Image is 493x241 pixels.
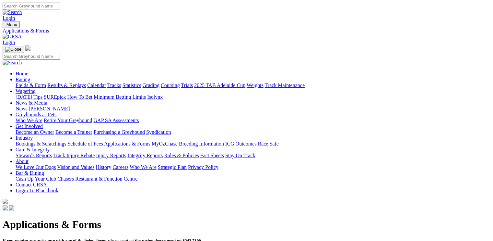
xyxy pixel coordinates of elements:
div: News & Media [16,106,490,112]
a: Trials [181,82,193,88]
button: Toggle navigation [3,46,24,53]
button: Toggle navigation [3,21,20,28]
a: Weights [247,82,264,88]
a: News [16,106,27,111]
a: Purchasing a Greyhound [94,129,145,135]
span: Menu [6,22,17,27]
a: Injury Reports [96,153,126,158]
img: logo-grsa-white.png [25,45,30,51]
div: About [16,164,490,170]
div: Wagering [16,94,490,100]
a: Chasers Restaurant & Function Centre [57,176,137,182]
a: Industry [16,135,33,141]
a: Fields & Form [16,82,46,88]
a: Who We Are [130,164,157,170]
a: Race Safe [258,141,278,146]
input: Search [3,3,60,9]
a: Applications & Forms [3,28,490,34]
a: Become an Owner [16,129,54,135]
div: Racing [16,82,490,88]
a: Login [3,40,15,45]
a: Racing [16,77,30,82]
div: Industry [16,141,490,147]
img: facebook.svg [3,205,8,210]
img: Search [3,9,22,15]
a: Coursing [161,82,180,88]
a: Grading [143,82,159,88]
a: Calendar [87,82,106,88]
a: Minimum Betting Limits [94,94,146,100]
a: Bookings & Scratchings [16,141,66,146]
a: Who We Are [16,118,42,123]
div: Bar & Dining [16,176,490,182]
a: Stewards Reports [16,153,52,158]
a: Track Injury Rebate [53,153,95,158]
a: Results & Replays [47,82,86,88]
a: Schedule of Fees [67,141,103,146]
a: Retire Your Greyhound [44,118,92,123]
a: Privacy Policy [188,164,218,170]
a: Track Maintenance [265,82,305,88]
img: logo-grsa-white.png [3,199,8,204]
input: Search [3,53,60,60]
a: ICG Outcomes [225,141,256,146]
a: Strategic Plan [158,164,187,170]
a: Rules & Policies [164,153,199,158]
a: Login [3,15,15,21]
a: Tracks [107,82,121,88]
a: Syndication [146,129,171,135]
a: News & Media [16,100,47,106]
a: Applications & Forms [104,141,150,146]
a: How To Bet [67,94,93,100]
div: Greyhounds as Pets [16,118,490,123]
a: Login To Blackbook [16,188,58,193]
a: [PERSON_NAME] [29,106,70,111]
a: Get Involved [16,123,43,129]
a: GAP SA Assessments [94,118,139,123]
img: GRSA [3,34,22,40]
a: Integrity Reports [127,153,163,158]
img: Search [3,60,22,66]
a: We Love Our Dogs [16,164,56,170]
a: Care & Integrity [16,147,50,152]
a: History [96,164,111,170]
img: twitter.svg [9,205,14,210]
a: Isolynx [147,94,163,100]
a: 2025 TAB Adelaide Cup [194,82,245,88]
a: Fact Sheets [200,153,224,158]
a: Wagering [16,88,36,94]
a: [DATE] Tips [16,94,42,100]
a: Statistics [123,82,141,88]
a: Vision and Values [57,164,94,170]
a: SUREpick [44,94,66,100]
a: MyOzChase [152,141,178,146]
a: Bar & Dining [16,170,44,176]
h1: Applications & Forms [3,219,490,231]
a: Greyhounds as Pets [16,112,56,117]
a: About [16,159,29,164]
a: Become a Trainer [55,129,92,135]
img: Close [5,47,21,52]
a: Contact GRSA [16,182,47,187]
div: Care & Integrity [16,153,490,159]
a: Breeding Information [179,141,224,146]
a: Careers [112,164,128,170]
div: Get Involved [16,129,490,135]
a: Cash Up Your Club [16,176,56,182]
a: Stay On Track [225,153,255,158]
a: Home [16,71,28,76]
